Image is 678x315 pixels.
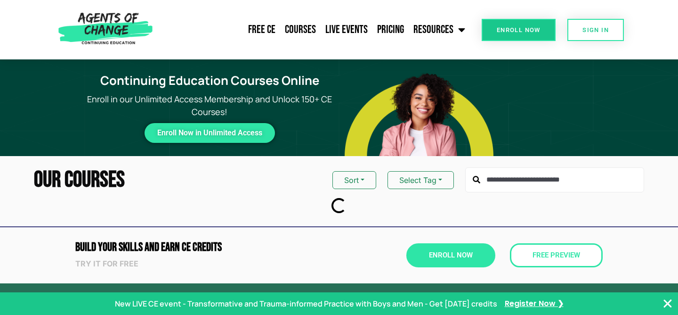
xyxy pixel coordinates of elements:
button: Sort [332,171,376,189]
a: Live Events [321,18,372,41]
span: Free Preview [533,252,580,259]
a: Resources [409,18,470,41]
a: Courses [280,18,321,41]
p: Enroll in our Unlimited Access Membership and Unlock 150+ CE Courses! [80,93,339,118]
span: Enroll Now [429,252,473,259]
span: Enroll Now [497,27,541,33]
button: Select Tag [387,171,454,189]
button: Close Banner [662,298,673,309]
a: Enroll Now [406,243,495,267]
span: SIGN IN [582,27,609,33]
a: SIGN IN [567,19,624,41]
h2: Our Courses [34,169,125,191]
h1: Continuing Education Courses Online [86,74,333,88]
a: Free Preview [510,243,603,267]
a: Enroll Now [482,19,556,41]
strong: Try it for free [75,259,138,268]
a: Pricing [372,18,409,41]
a: Register Now ❯ [505,298,564,309]
span: Enroll Now in Unlimited Access [157,131,262,135]
p: New LIVE CE event - Transformative and Trauma-informed Practice with Boys and Men - Get [DATE] cr... [115,298,497,309]
a: Free CE [243,18,280,41]
a: Enroll Now in Unlimited Access [145,123,275,143]
nav: Menu [157,18,470,41]
h2: Build Your Skills and Earn CE CREDITS [75,241,334,253]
